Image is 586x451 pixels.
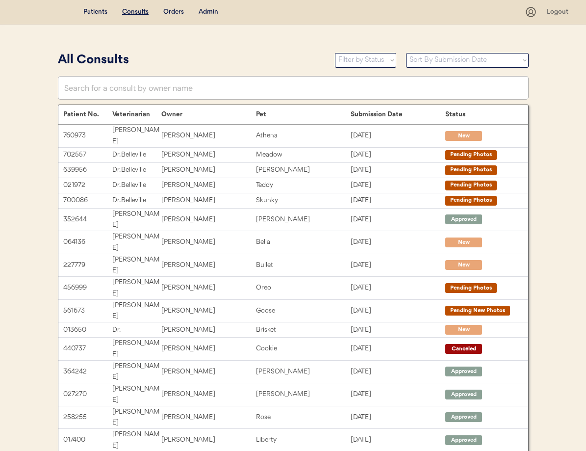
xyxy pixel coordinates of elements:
u: Consults [122,8,149,15]
div: Cookie [256,343,351,354]
div: All Consults [58,51,325,70]
div: [PERSON_NAME] [256,389,351,400]
div: 456999 [63,282,112,293]
div: 760973 [63,130,112,141]
div: Pending New Photos [450,307,505,315]
div: [PERSON_NAME] [161,343,256,354]
div: 258255 [63,412,112,423]
div: [PERSON_NAME] [256,366,351,377]
div: [PERSON_NAME] [161,282,256,293]
div: Submission Date [351,110,445,118]
div: Approved [450,413,477,422]
div: [DATE] [351,412,445,423]
div: [PERSON_NAME] [112,338,161,360]
div: [PERSON_NAME] [256,164,351,176]
div: [PERSON_NAME] [112,254,161,277]
div: Status [445,110,518,118]
div: [PERSON_NAME] [161,324,256,336]
div: 013650 [63,324,112,336]
div: Skunky [256,195,351,206]
div: New [450,261,477,269]
div: [DATE] [351,195,445,206]
div: [PERSON_NAME] [161,412,256,423]
div: Approved [450,391,477,399]
div: Rose [256,412,351,423]
div: [DATE] [351,164,445,176]
div: Bullet [256,260,351,271]
div: Dr. [112,324,161,336]
div: [DATE] [351,324,445,336]
div: [PERSON_NAME] [256,214,351,225]
div: Pending Photos [450,166,492,174]
div: 064136 [63,237,112,248]
div: Goose [256,305,351,317]
div: [DATE] [351,434,445,446]
div: Pending Photos [450,196,492,205]
div: [PERSON_NAME] [161,195,256,206]
div: Brisket [256,324,351,336]
div: Dr. Belleville [112,164,161,176]
div: [PERSON_NAME] [112,231,161,254]
div: Canceled [450,345,477,353]
div: [DATE] [351,305,445,317]
div: Orders [163,7,184,17]
input: Search for a consult by owner name [58,76,529,100]
div: Athena [256,130,351,141]
div: [PERSON_NAME] [112,406,161,429]
div: [PERSON_NAME] [112,209,161,231]
div: [DATE] [351,214,445,225]
div: [PERSON_NAME] [161,389,256,400]
div: [PERSON_NAME] [161,260,256,271]
div: 702557 [63,149,112,160]
div: [PERSON_NAME] [112,125,161,147]
div: Teddy [256,180,351,191]
div: Liberty [256,434,351,446]
div: [DATE] [351,149,445,160]
div: Pending Photos [450,151,492,159]
div: Dr. Belleville [112,180,161,191]
div: 227779 [63,260,112,271]
div: 027270 [63,389,112,400]
div: [PERSON_NAME] [161,366,256,377]
div: [DATE] [351,389,445,400]
div: Approved [450,368,477,376]
div: [DATE] [351,260,445,271]
div: [PERSON_NAME] [161,305,256,317]
div: Dr. Belleville [112,149,161,160]
div: [PERSON_NAME] [161,214,256,225]
div: [DATE] [351,130,445,141]
div: [DATE] [351,237,445,248]
div: Dr. Belleville [112,195,161,206]
div: Admin [199,7,218,17]
div: Bella [256,237,351,248]
div: Pending Photos [450,284,492,292]
div: New [450,239,477,247]
div: [PERSON_NAME] [112,300,161,322]
div: [PERSON_NAME] [161,237,256,248]
div: Patient No. [63,110,112,118]
div: 561673 [63,305,112,317]
div: [DATE] [351,282,445,293]
div: 700086 [63,195,112,206]
div: 440737 [63,343,112,354]
div: [PERSON_NAME] [112,277,161,299]
div: 364242 [63,366,112,377]
div: [PERSON_NAME] [161,149,256,160]
div: Pending Photos [450,181,492,189]
div: [PERSON_NAME] [161,130,256,141]
div: 352644 [63,214,112,225]
div: [PERSON_NAME] [161,434,256,446]
div: 021972 [63,180,112,191]
div: Owner [161,110,256,118]
div: Patients [83,7,107,17]
div: New [450,132,477,140]
div: [DATE] [351,180,445,191]
div: Approved [450,215,477,224]
div: [PERSON_NAME] [161,180,256,191]
div: Oreo [256,282,351,293]
div: Pet [256,110,351,118]
div: Logout [547,7,571,17]
div: Approved [450,436,477,445]
div: 639956 [63,164,112,176]
div: [DATE] [351,366,445,377]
